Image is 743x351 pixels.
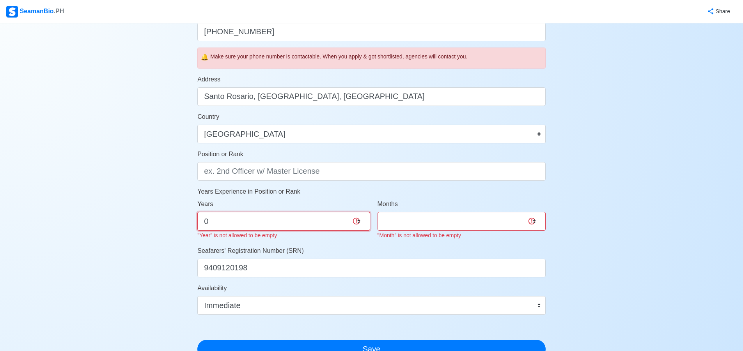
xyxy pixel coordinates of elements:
[54,8,64,14] span: .PH
[197,112,219,122] label: Country
[210,53,542,61] div: Make sure your phone number is contactable. When you apply & got shortlisted, agencies will conta...
[699,4,737,19] button: Share
[197,23,546,41] input: ex. +63 912 345 6789
[197,87,546,106] input: ex. Pooc Occidental, Tubigon, Bohol
[197,247,303,254] span: Seafarers' Registration Number (SRN)
[6,6,64,18] div: SeamanBio
[197,199,213,209] label: Years
[378,199,398,209] label: Months
[378,232,461,238] small: "Month" is not allowed to be empty
[201,53,209,62] span: caution
[197,187,546,196] p: Years Experience in Position or Rank
[197,151,243,157] span: Position or Rank
[197,162,546,181] input: ex. 2nd Officer w/ Master License
[6,6,18,18] img: Logo
[197,284,227,293] label: Availability
[197,76,220,83] span: Address
[197,259,546,277] input: ex. 1234567890
[197,232,277,238] small: "Year" is not allowed to be empty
